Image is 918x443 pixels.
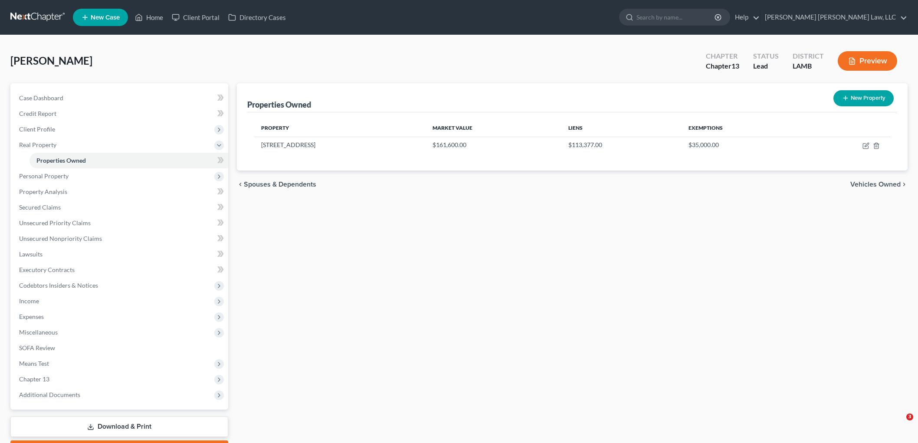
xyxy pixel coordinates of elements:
span: Unsecured Nonpriority Claims [19,235,102,242]
td: $113,377.00 [561,137,682,153]
a: Case Dashboard [12,90,228,106]
span: Executory Contracts [19,266,75,273]
span: Spouses & Dependents [244,181,316,188]
span: Client Profile [19,125,55,133]
a: Credit Report [12,106,228,121]
a: Properties Owned [30,153,228,168]
span: Property Analysis [19,188,67,195]
td: $35,000.00 [682,137,803,153]
span: Secured Claims [19,203,61,211]
button: Vehicles Owned chevron_right [850,181,908,188]
a: Executory Contracts [12,262,228,278]
div: Properties Owned [247,99,311,110]
a: Unsecured Nonpriority Claims [12,231,228,246]
button: chevron_left Spouses & Dependents [237,181,316,188]
a: Directory Cases [224,10,290,25]
input: Search by name... [636,9,716,25]
td: [STREET_ADDRESS] [254,137,426,153]
a: Client Portal [167,10,224,25]
iframe: Intercom live chat [888,413,909,434]
span: Chapter 13 [19,375,49,383]
div: Chapter [706,51,739,61]
span: Case Dashboard [19,94,63,102]
span: Personal Property [19,172,69,180]
button: Preview [838,51,897,71]
span: SOFA Review [19,344,55,351]
span: Credit Report [19,110,56,117]
a: Unsecured Priority Claims [12,215,228,231]
span: [PERSON_NAME] [10,54,92,67]
a: SOFA Review [12,340,228,356]
div: LAMB [793,61,824,71]
div: District [793,51,824,61]
th: Liens [561,119,682,137]
a: Download & Print [10,417,228,437]
th: Exemptions [682,119,803,137]
span: Additional Documents [19,391,80,398]
a: Secured Claims [12,200,228,215]
span: 13 [731,62,739,70]
span: Miscellaneous [19,328,58,336]
div: Lead [753,61,779,71]
span: New Case [91,14,120,21]
span: Codebtors Insiders & Notices [19,282,98,289]
span: Income [19,297,39,305]
div: Status [753,51,779,61]
i: chevron_right [901,181,908,188]
button: New Property [833,90,894,106]
a: [PERSON_NAME] [PERSON_NAME] Law, LLC [761,10,907,25]
a: Lawsuits [12,246,228,262]
a: Help [731,10,760,25]
i: chevron_left [237,181,244,188]
span: Expenses [19,313,44,320]
span: Vehicles Owned [850,181,901,188]
span: 3 [906,413,913,420]
span: Unsecured Priority Claims [19,219,91,226]
span: Lawsuits [19,250,43,258]
span: Real Property [19,141,56,148]
th: Market Value [426,119,561,137]
span: Means Test [19,360,49,367]
a: Property Analysis [12,184,228,200]
div: Chapter [706,61,739,71]
a: Home [131,10,167,25]
th: Property [254,119,426,137]
td: $161,600.00 [426,137,561,153]
span: Properties Owned [36,157,86,164]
